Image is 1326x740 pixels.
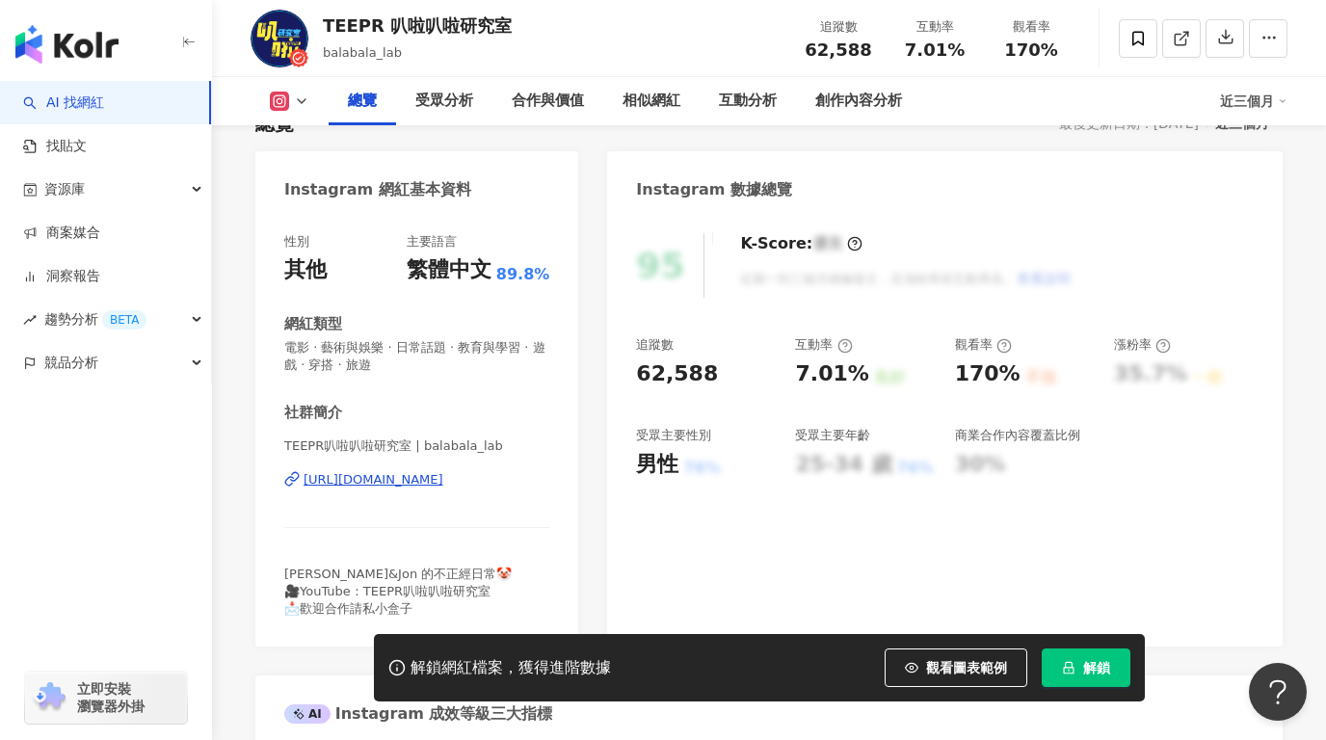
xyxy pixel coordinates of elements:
a: 洞察報告 [23,267,100,286]
div: 性別 [284,233,309,251]
div: 追蹤數 [636,336,674,354]
div: 近三個月 [1220,86,1287,117]
span: rise [23,313,37,327]
div: 創作內容分析 [815,90,902,113]
span: lock [1062,661,1075,674]
div: BETA [102,310,146,330]
span: 立即安裝 瀏覽器外掛 [77,680,145,715]
div: 7.01% [795,359,868,389]
a: chrome extension立即安裝 瀏覽器外掛 [25,672,187,724]
div: 62,588 [636,359,718,389]
span: 電影 · 藝術與娛樂 · 日常話題 · 教育與學習 · 遊戲 · 穿搭 · 旅遊 [284,339,549,374]
div: 受眾主要年齡 [795,427,870,444]
button: 觀看圖表範例 [885,648,1027,687]
span: 觀看圖表範例 [926,660,1007,675]
div: 其他 [284,255,327,285]
span: TEEPR叭啦叭啦研究室 | balabala_lab [284,437,549,455]
span: 資源庫 [44,168,85,211]
div: 觀看率 [994,17,1068,37]
div: Instagram 數據總覽 [636,179,792,200]
div: 互動率 [795,336,852,354]
div: 合作與價值 [512,90,584,113]
div: 男性 [636,450,678,480]
div: K-Score : [740,233,862,254]
div: 170% [955,359,1021,389]
a: 找貼文 [23,137,87,156]
a: searchAI 找網紅 [23,93,104,113]
img: KOL Avatar [251,10,308,67]
div: TEEPR 叭啦叭啦研究室 [323,13,512,38]
div: AI [284,704,331,724]
div: 總覽 [348,90,377,113]
div: 主要語言 [407,233,457,251]
div: 商業合作內容覆蓋比例 [955,427,1080,444]
div: 互動率 [898,17,971,37]
span: 競品分析 [44,341,98,384]
img: chrome extension [31,682,68,713]
span: 170% [1004,40,1058,60]
span: 7.01% [905,40,965,60]
div: 追蹤數 [802,17,875,37]
div: 受眾主要性別 [636,427,711,444]
div: 解鎖網紅檔案，獲得進階數據 [411,658,611,678]
button: 解鎖 [1042,648,1130,687]
div: 繁體中文 [407,255,491,285]
div: 網紅類型 [284,314,342,334]
div: Instagram 網紅基本資料 [284,179,471,200]
div: 觀看率 [955,336,1012,354]
div: 受眾分析 [415,90,473,113]
div: 社群簡介 [284,403,342,423]
div: [URL][DOMAIN_NAME] [304,471,443,489]
a: [URL][DOMAIN_NAME] [284,471,549,489]
div: Instagram 成效等級三大指標 [284,703,552,725]
span: 解鎖 [1083,660,1110,675]
span: 趨勢分析 [44,298,146,341]
a: 商案媒合 [23,224,100,243]
span: balabala_lab [323,45,402,60]
div: 互動分析 [719,90,777,113]
span: 62,588 [805,40,871,60]
img: logo [15,25,119,64]
div: 相似網紅 [623,90,680,113]
span: 89.8% [496,264,550,285]
div: 漲粉率 [1114,336,1171,354]
span: [PERSON_NAME]&Jon 的不正經日常🤡 🎥YouTube：TEEPR叭啦叭啦研究室 📩歡迎合作請私小盒子 [284,567,512,616]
